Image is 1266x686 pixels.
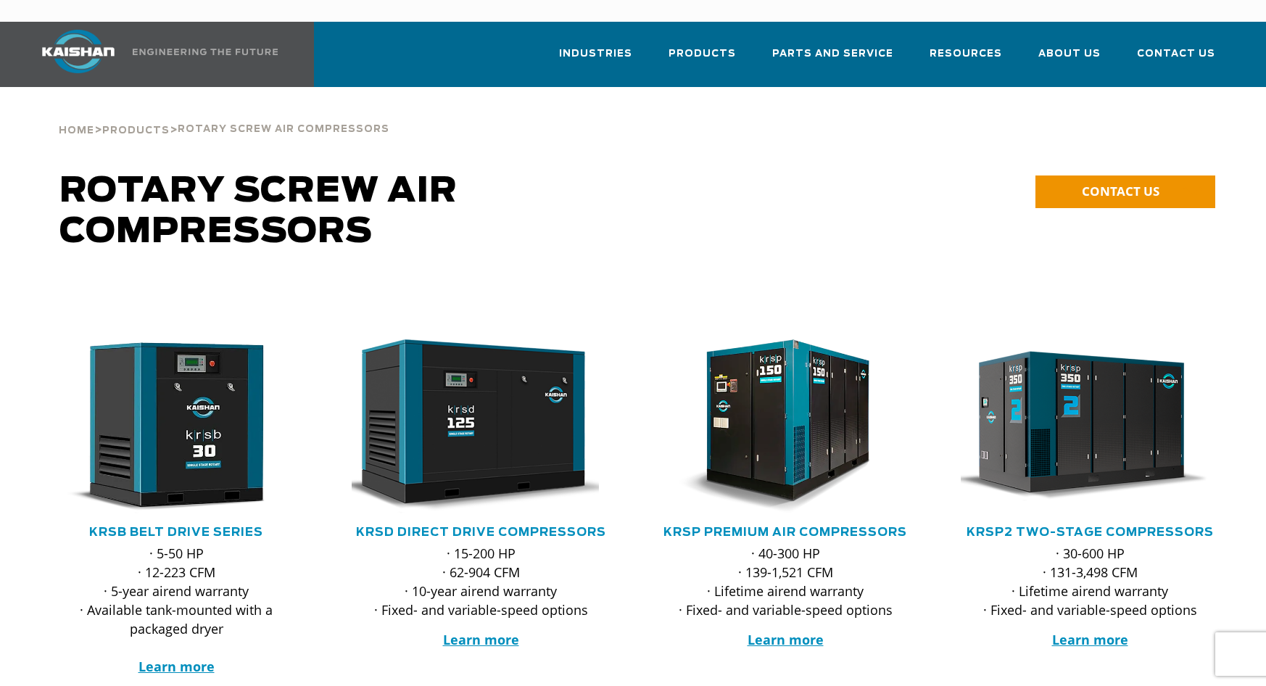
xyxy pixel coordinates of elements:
a: Products [669,35,736,84]
a: Learn more [748,631,824,648]
p: · 5-50 HP · 12-223 CFM · 5-year airend warranty · Available tank-mounted with a packaged dryer [47,544,305,676]
a: Industries [559,35,632,84]
span: Contact Us [1137,46,1215,62]
span: Resources [930,46,1002,62]
span: Industries [559,46,632,62]
p: · 30-600 HP · 131-3,498 CFM · Lifetime airend warranty · Fixed- and variable-speed options [961,544,1219,619]
a: KRSD Direct Drive Compressors [356,526,606,538]
span: Parts and Service [772,46,893,62]
a: Contact Us [1137,35,1215,84]
a: About Us [1038,35,1101,84]
img: kaishan logo [24,30,133,73]
span: CONTACT US [1082,183,1159,199]
img: krsp350 [950,339,1208,513]
a: Resources [930,35,1002,84]
span: Rotary Screw Air Compressors [59,174,458,249]
a: Home [59,123,94,136]
a: Kaishan USA [24,22,281,87]
span: About Us [1038,46,1101,62]
img: krsp150 [645,339,903,513]
p: · 15-200 HP · 62-904 CFM · 10-year airend warranty · Fixed- and variable-speed options [352,544,610,619]
a: Learn more [1052,631,1128,648]
a: Parts and Service [772,35,893,84]
img: Engineering the future [133,49,278,55]
a: Products [102,123,170,136]
a: KRSP2 Two-Stage Compressors [967,526,1214,538]
span: Home [59,126,94,136]
div: > > [59,87,389,142]
a: CONTACT US [1035,175,1215,208]
div: krsp150 [656,339,914,513]
span: Products [102,126,170,136]
a: Learn more [443,631,519,648]
p: · 40-300 HP · 139-1,521 CFM · Lifetime airend warranty · Fixed- and variable-speed options [656,544,914,619]
div: krsd125 [352,339,610,513]
span: Rotary Screw Air Compressors [178,125,389,134]
div: krsp350 [961,339,1219,513]
span: Products [669,46,736,62]
a: KRSP Premium Air Compressors [663,526,907,538]
img: krsb30 [36,339,294,513]
a: Learn more [138,658,215,675]
div: krsb30 [47,339,305,513]
img: krsd125 [341,339,599,513]
a: KRSB Belt Drive Series [89,526,263,538]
